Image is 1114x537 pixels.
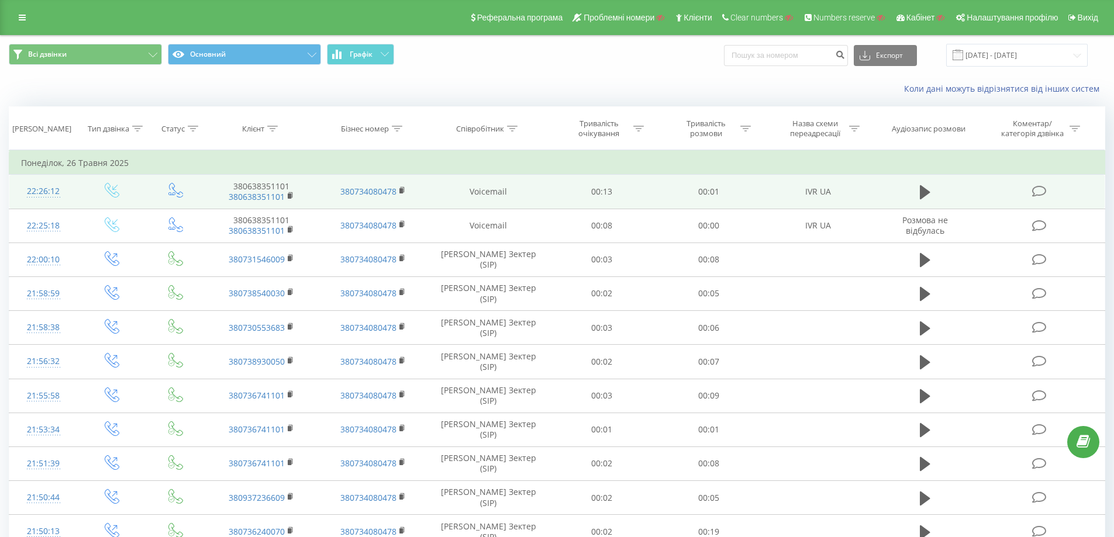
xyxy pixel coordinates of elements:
td: [PERSON_NAME] Зектер (SIP) [429,413,549,446]
span: Проблемні номери [584,13,654,22]
a: 380638351101 [229,191,285,202]
span: Clear numbers [730,13,783,22]
td: 00:02 [549,276,656,310]
a: 380736741101 [229,390,285,401]
a: 380730553683 [229,322,285,333]
td: 380638351101 [206,175,317,209]
td: 00:07 [656,345,763,379]
td: 00:01 [549,413,656,446]
div: Назва схеми переадресації [784,119,846,138]
span: Вихід [1078,13,1098,22]
button: Основний [168,44,321,65]
td: 00:03 [549,311,656,345]
a: 380937236609 [229,492,285,503]
input: Пошук за номером [724,45,848,66]
td: 00:05 [656,276,763,310]
span: Реферальна програма [477,13,563,22]
button: Всі дзвінки [9,44,162,65]
td: 00:05 [656,481,763,515]
a: 380738930050 [229,356,285,367]
td: [PERSON_NAME] Зектер (SIP) [429,345,549,379]
div: 21:50:44 [21,486,66,509]
td: 00:03 [549,242,656,276]
td: Понеділок, 26 Травня 2025 [9,151,1105,175]
a: 380734080478 [340,492,396,503]
td: 00:13 [549,175,656,209]
td: [PERSON_NAME] Зектер (SIP) [429,481,549,515]
td: 00:02 [549,446,656,480]
span: Numbers reserve [813,13,875,22]
div: Тривалість розмови [675,119,737,138]
a: 380734080478 [340,220,396,231]
a: 380638351101 [229,225,285,236]
a: 380734080478 [340,526,396,537]
a: 380734080478 [340,322,396,333]
a: 380734080478 [340,356,396,367]
td: IVR UA [762,175,873,209]
span: Всі дзвінки [28,50,67,59]
a: 380736240070 [229,526,285,537]
a: 380734080478 [340,458,396,469]
td: 00:09 [656,379,763,413]
button: Графік [327,44,394,65]
div: Коментар/категорія дзвінка [998,119,1067,138]
a: 380734080478 [340,390,396,401]
td: 00:01 [656,413,763,446]
a: 380734080478 [340,254,396,265]
a: 380734080478 [340,287,396,299]
div: 22:26:12 [21,180,66,203]
a: 380736741101 [229,424,285,435]
div: 21:58:59 [21,282,66,305]
span: Клієнти [684,13,712,22]
div: 22:00:10 [21,248,66,271]
a: 380738540030 [229,287,285,299]
div: 21:51:39 [21,452,66,475]
td: Voicemail [429,209,549,242]
td: 00:02 [549,481,656,515]
td: 00:02 [549,345,656,379]
td: [PERSON_NAME] Зектер (SIP) [429,242,549,276]
td: 380638351101 [206,209,317,242]
span: Кабінет [906,13,935,22]
div: [PERSON_NAME] [12,124,71,134]
a: 380736741101 [229,458,285,469]
td: IVR UA [762,209,873,242]
td: [PERSON_NAME] Зектер (SIP) [429,446,549,480]
td: 00:08 [656,242,763,276]
span: Розмова не відбулась [902,214,948,236]
div: Тип дзвінка [88,124,129,134]
td: 00:00 [656,209,763,242]
td: [PERSON_NAME] Зектер (SIP) [429,379,549,413]
td: 00:08 [656,446,763,480]
td: Voicemail [429,175,549,209]
div: Аудіозапис розмови [892,124,965,134]
div: 21:53:34 [21,418,66,441]
td: 00:01 [656,175,763,209]
span: Налаштування профілю [967,13,1058,22]
div: Бізнес номер [341,124,389,134]
td: 00:06 [656,311,763,345]
span: Графік [350,50,373,58]
td: [PERSON_NAME] Зектер (SIP) [429,311,549,345]
td: [PERSON_NAME] Зектер (SIP) [429,276,549,310]
div: Співробітник [456,124,504,134]
div: 21:58:38 [21,316,66,339]
a: 380734080478 [340,186,396,197]
div: 21:55:58 [21,384,66,407]
td: 00:08 [549,209,656,242]
div: Тривалість очікування [568,119,630,138]
div: Статус [161,124,185,134]
div: 21:56:32 [21,350,66,373]
a: Коли дані можуть відрізнятися вiд інших систем [904,83,1105,94]
a: 380731546009 [229,254,285,265]
button: Експорт [854,45,917,66]
div: 22:25:18 [21,214,66,237]
td: 00:03 [549,379,656,413]
div: Клієнт [242,124,264,134]
a: 380734080478 [340,424,396,435]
